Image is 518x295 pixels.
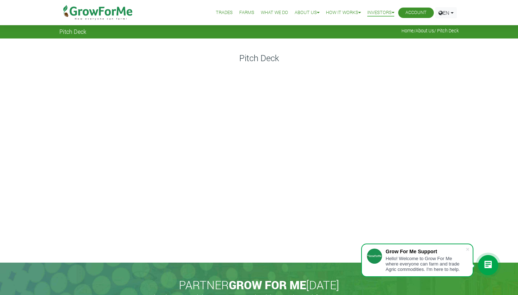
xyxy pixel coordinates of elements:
[367,9,394,17] a: Investors
[386,249,465,254] div: Grow For Me Support
[62,278,456,292] h2: PARTNER [DATE]
[59,28,86,35] span: Pitch Deck
[405,9,427,17] a: Account
[295,9,319,17] a: About Us
[415,28,434,33] a: About Us
[59,53,459,63] h4: Pitch Deck
[216,9,233,17] a: Trades
[386,256,465,272] div: Hello! Welcome to Grow For Me where everyone can farm and trade Agric commodities. I'm here to help.
[401,28,459,33] span: / / Pitch Deck
[326,9,361,17] a: How it Works
[261,9,288,17] a: What We Do
[239,9,254,17] a: Farms
[401,28,414,33] a: Home
[229,277,306,292] span: GROW FOR ME
[435,7,457,18] a: EN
